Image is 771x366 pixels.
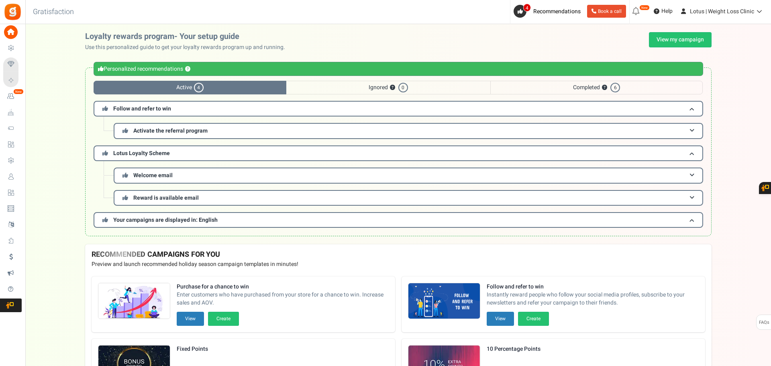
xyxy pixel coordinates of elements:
a: Book a call [587,5,626,18]
span: Completed [490,81,703,94]
span: Welcome email [133,171,173,180]
span: Your campaigns are displayed in: English [113,216,218,224]
span: 4 [523,4,531,12]
span: Reward is available email [133,194,199,202]
h4: RECOMMENDED CAMPAIGNS FOR YOU [92,251,705,259]
div: Personalized recommendations [94,62,703,76]
button: ? [185,67,190,72]
span: Recommendations [533,7,581,16]
button: Create [518,312,549,326]
span: Help [659,7,673,15]
p: Use this personalized guide to get your loyalty rewards program up and running. [85,43,292,51]
span: 6 [610,83,620,92]
strong: Purchase for a chance to win [177,283,389,291]
h3: Gratisfaction [24,4,83,20]
button: View [487,312,514,326]
span: Activate the referral program [133,127,208,135]
img: Recommended Campaigns [98,283,170,319]
p: Preview and launch recommended holiday season campaign templates in minutes! [92,260,705,268]
button: Create [208,312,239,326]
strong: Fixed Points [177,345,239,353]
span: 4 [194,83,204,92]
em: New [13,89,24,94]
strong: 10 Percentage Points [487,345,549,353]
button: ? [390,85,395,90]
span: Lotus Loyalty Scheme [113,149,170,157]
button: ? [602,85,607,90]
span: FAQs [759,315,769,330]
span: Active [94,81,286,94]
span: Lotus | Weight Loss Clinic [690,7,754,16]
span: Enter customers who have purchased from your store for a chance to win. Increase sales and AOV. [177,291,389,307]
a: Help [651,5,676,18]
strong: Follow and refer to win [487,283,699,291]
span: Instantly reward people who follow your social media profiles, subscribe to your newsletters and ... [487,291,699,307]
img: Recommended Campaigns [408,283,480,319]
a: 4 Recommendations [514,5,584,18]
a: New [3,90,22,103]
span: Follow and refer to win [113,104,171,113]
span: 0 [398,83,408,92]
button: View [177,312,204,326]
span: Ignored [286,81,490,94]
h2: Loyalty rewards program- Your setup guide [85,32,292,41]
em: New [639,5,650,10]
img: Gratisfaction [4,3,22,21]
a: View my campaign [649,32,712,47]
